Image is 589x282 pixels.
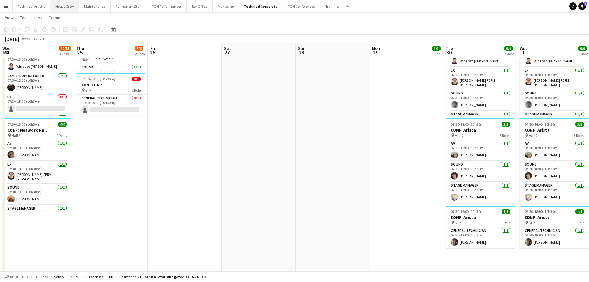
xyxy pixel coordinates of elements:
[446,90,515,111] app-card-role: Sound1/107:30-18:00 (10h30m)[PERSON_NAME]
[150,46,155,51] span: Fri
[432,51,440,56] div: 1 Job
[76,46,84,51] span: Thu
[446,206,515,248] app-job-card: 07:30-18:00 (10h30m)1/1CONF: Arista STP1 RoleGeneral Technician1/107:30-18:00 (10h30m)[PERSON_NAME]
[446,118,515,203] div: 07:30-18:00 (10h30m)3/3CONF: Arista Hall 23 RolesAV1/107:30-18:00 (10h30m)[PERSON_NAME]Sound1/107...
[520,67,589,90] app-card-role: LX1/107:30-18:00 (10h30m)[PERSON_NAME] PERM [PERSON_NAME]
[79,0,111,12] button: Maintenance
[520,46,528,51] span: Wed
[451,209,485,214] span: 07:30-18:00 (10h30m)
[455,220,461,225] span: STP
[10,275,28,279] span: Budgeted
[446,24,515,116] app-job-card: 07:30-18:00 (10h30m)4/4CONF: Arista Hall 14 RolesAV1/107:30-18:00 (10h30m)Wing sze [PERSON_NAME]L...
[34,275,49,279] span: All jobs
[502,122,510,127] span: 3/3
[578,51,588,56] div: 4 Jobs
[578,46,587,51] span: 9/9
[5,15,14,20] span: View
[446,227,515,248] app-card-role: General Technician1/107:30-18:00 (10h30m)[PERSON_NAME]
[2,24,72,116] app-job-card: 07:30-18:00 (10h30m)7/8CONF: [PERSON_NAME] and Partners Hall 18 RolesAV1/107:30-18:00 (10h30m)Win...
[20,15,27,20] span: Edit
[46,14,65,22] a: Comms
[2,184,72,205] app-card-role: Sound1/107:30-18:00 (10h30m)[PERSON_NAME]
[520,127,589,133] h3: CONF: Arista
[135,51,145,56] div: 2 Jobs
[156,275,205,279] span: Total Budgeted £616 765.89
[31,14,45,22] a: Jobs
[500,133,510,138] span: 3 Roles
[529,220,535,225] span: STP
[239,0,283,12] button: Technical Corporate
[2,49,11,56] span: 24
[132,88,141,93] span: 1 Role
[446,127,515,133] h3: CONF: Arista
[2,46,11,51] span: Wed
[455,133,464,138] span: Hall 2
[76,73,146,116] app-job-card: 07:30-18:00 (10h30m)0/1CONF: PRP STP1 RoleGeneral Technician0/107:30-18:00 (10h30m)
[520,140,589,161] app-card-role: AV1/107:30-18:00 (10h30m)[PERSON_NAME]
[520,118,589,203] div: 07:30-18:00 (10h30m)3/3CONF: Arista Hall 23 RolesAV1/107:30-18:00 (10h30m)[PERSON_NAME]Sound1/107...
[3,274,29,280] button: Budgeted
[298,46,305,51] span: Sun
[2,51,72,72] app-card-role: AV1/107:30-18:00 (10h30m)Wing sze [PERSON_NAME]
[20,37,36,41] span: Week 39
[520,161,589,182] app-card-role: Sound1/107:30-18:00 (10h30m)[PERSON_NAME]
[446,140,515,161] app-card-role: AV1/107:30-18:00 (10h30m)[PERSON_NAME]
[575,122,584,127] span: 3/3
[76,82,146,88] h3: CONF: PRP
[320,0,344,12] button: Training
[2,93,72,115] app-card-role: LX0/107:30-18:00 (10h30m)
[76,95,146,116] app-card-role: General Technician0/107:30-18:00 (10h30m)
[520,182,589,203] app-card-role: Stage Manager1/107:30-18:00 (10h30m)[PERSON_NAME]
[81,77,115,81] span: 07:30-18:00 (10h30m)
[501,220,510,225] span: 1 Role
[283,0,320,12] button: FOH Conferences
[17,14,29,22] a: Edit
[49,15,62,20] span: Comms
[502,209,510,214] span: 1/1
[59,51,71,56] div: 3 Jobs
[11,133,20,138] span: Hall 2
[371,49,380,56] span: 29
[2,118,72,210] app-job-card: 07:30-18:00 (10h30m)4/4CONF: Network Rail Hall 24 RolesAV1/107:30-18:00 (10h30m)[PERSON_NAME]LX1/...
[520,90,589,111] app-card-role: Sound1/107:30-18:00 (10h30m)[PERSON_NAME]
[5,36,19,42] div: [DATE]
[445,49,453,56] span: 30
[432,46,441,51] span: 1/1
[33,15,42,20] span: Jobs
[520,206,589,248] app-job-card: 07:30-18:00 (10h30m)1/1CONF: Arista STP1 RoleGeneral Technician1/107:30-18:00 (10h30m)[PERSON_NAME]
[132,77,141,81] span: 0/1
[2,14,16,22] a: View
[520,111,589,132] app-card-role: Stage Manager1/1
[147,0,187,12] button: FOH Performances
[224,46,231,51] span: Sat
[519,49,528,56] span: 1
[2,161,72,184] app-card-role: LX1/107:30-18:00 (10h30m)[PERSON_NAME] PERM [PERSON_NAME]
[575,209,584,214] span: 1/1
[2,72,72,93] app-card-role: Camera Operator FD1/107:30-18:00 (10h30m)[PERSON_NAME]
[54,275,205,279] div: Salary £615 191.39 + Expenses £0.00 + Subsistence £1 574.50 =
[38,37,45,41] div: BST
[223,49,231,56] span: 27
[76,64,146,87] app-card-role: Sound1/107:30-18:00 (10h30m)
[50,0,79,12] button: House Crew
[297,49,305,56] span: 28
[505,51,514,56] div: 4 Jobs
[7,122,41,127] span: 07:30-18:00 (10h30m)
[575,220,584,225] span: 1 Role
[446,111,515,132] app-card-role: Stage Manager1/1
[149,49,155,56] span: 26
[525,209,559,214] span: 07:30-18:00 (10h30m)
[372,46,380,51] span: Mon
[451,122,485,127] span: 07:30-18:00 (10h30m)
[58,122,67,127] span: 4/4
[75,49,84,56] span: 25
[520,24,589,116] app-job-card: 07:30-18:00 (10h30m)4/4CONF: Arista Hall 14 RolesAV1/107:30-18:00 (10h30m)Wing sze [PERSON_NAME]L...
[59,46,71,51] span: 12/13
[529,133,538,138] span: Hall 2
[520,215,589,220] h3: CONF: Arista
[85,88,91,93] span: STP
